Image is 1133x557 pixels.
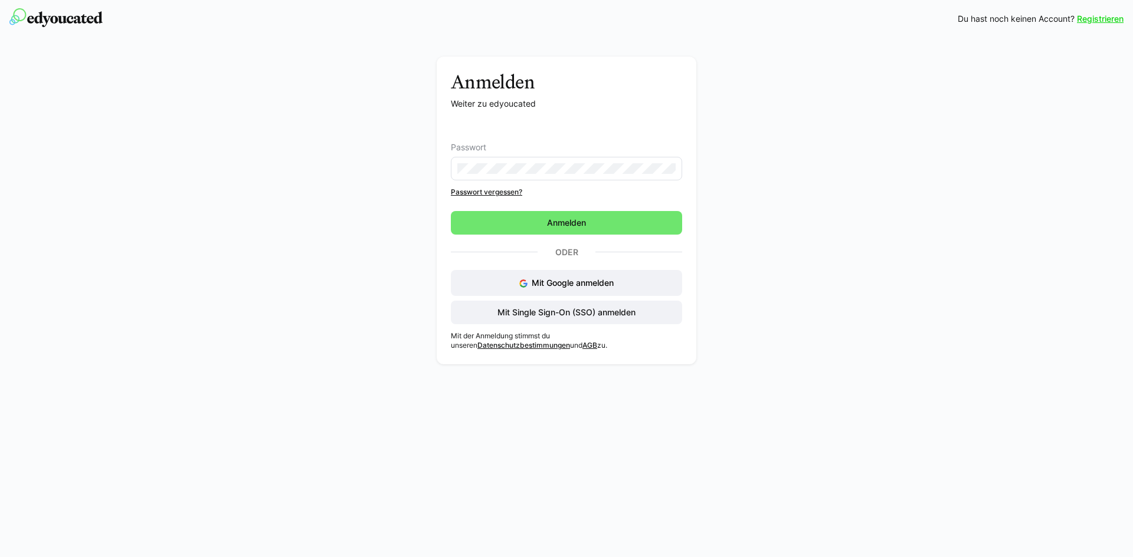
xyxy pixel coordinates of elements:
[9,8,103,27] img: edyoucated
[451,143,486,152] span: Passwort
[532,278,614,288] span: Mit Google anmelden
[451,331,682,350] p: Mit der Anmeldung stimmst du unseren und zu.
[451,270,682,296] button: Mit Google anmelden
[451,98,682,110] p: Weiter zu edyoucated
[582,341,597,350] a: AGB
[538,244,595,261] p: Oder
[451,71,682,93] h3: Anmelden
[958,13,1075,25] span: Du hast noch keinen Account?
[477,341,570,350] a: Datenschutzbestimmungen
[496,306,637,318] span: Mit Single Sign-On (SSO) anmelden
[451,211,682,235] button: Anmelden
[451,187,682,197] a: Passwort vergessen?
[1077,13,1124,25] a: Registrieren
[451,301,682,324] button: Mit Single Sign-On (SSO) anmelden
[545,217,588,229] span: Anmelden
